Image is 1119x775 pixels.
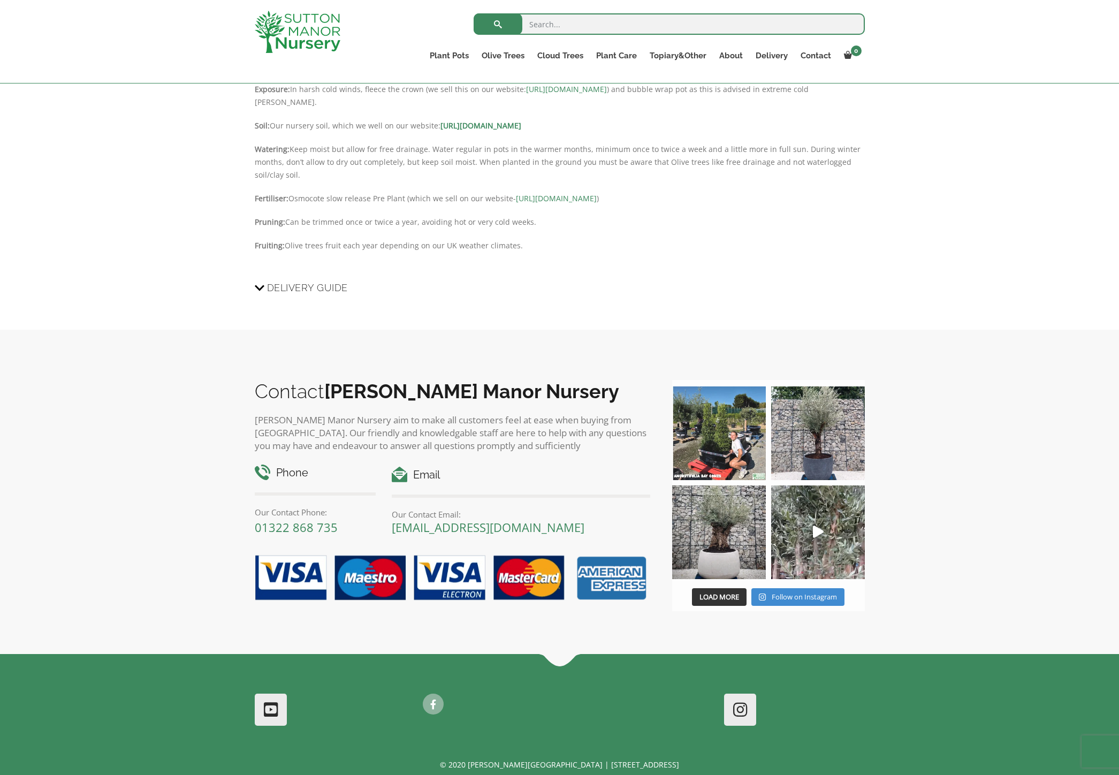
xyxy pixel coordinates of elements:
a: Olive Trees [475,48,531,63]
p: Keep moist but allow for free drainage. Water regular in pots in the warmer months, minimum once ... [255,143,865,181]
strong: Soil: [255,120,270,131]
p: Olive trees fruit each year depending on our UK weather climates. [255,239,865,252]
span: Delivery Guide [267,278,348,298]
img: Check out this beauty we potted at our nursery today ❤️‍🔥 A huge, ancient gnarled Olive tree plan... [672,485,766,579]
p: Our Contact Email: [392,508,650,521]
img: A beautiful multi-stem Spanish Olive tree potted in our luxurious fibre clay pots 😍😍 [771,386,865,480]
a: Topiary&Other [643,48,713,63]
b: [PERSON_NAME] Manor Nursery [324,380,619,402]
a: Contact [794,48,838,63]
a: [EMAIL_ADDRESS][DOMAIN_NAME] [392,519,584,535]
a: Instagram Follow on Instagram [751,588,844,606]
p: © 2020 [PERSON_NAME][GEOGRAPHIC_DATA] | [STREET_ADDRESS] [255,758,865,771]
a: [URL][DOMAIN_NAME] [516,193,597,203]
strong: Watering: [255,144,290,154]
a: [URL][DOMAIN_NAME] [440,120,521,131]
p: Can be trimmed once or twice a year, avoiding hot or very cold weeks. [255,216,865,229]
svg: Play [813,526,824,538]
a: Play [771,485,865,579]
p: Our nursery soil, which we well on our website: [255,119,865,132]
img: New arrivals Monday morning of beautiful olive trees 🤩🤩 The weather is beautiful this summer, gre... [771,485,865,579]
a: 01322 868 735 [255,519,338,535]
a: [URL][DOMAIN_NAME] [526,84,607,94]
span: Follow on Instagram [772,592,837,602]
p: Osmocote slow release Pre Plant (which we sell on our website- ) [255,192,865,205]
img: Our elegant & picturesque Angustifolia Cones are an exquisite addition to your Bay Tree collectio... [672,386,766,480]
img: logo [255,11,340,53]
strong: Fruiting: [255,240,285,250]
p: In harsh cold winds, fleece the crown (we sell this on our website: ) and bubble wrap pot as this... [255,83,865,109]
span: Load More [699,592,739,602]
h2: Contact [255,380,651,402]
h4: Phone [255,465,376,481]
strong: Fertiliser: [255,193,288,203]
a: About [713,48,749,63]
input: Search... [474,13,865,35]
a: Plant Care [590,48,643,63]
a: 0 [838,48,865,63]
p: [PERSON_NAME] Manor Nursery aim to make all customers feel at ease when buying from [GEOGRAPHIC_D... [255,414,651,452]
span: 0 [851,45,862,56]
svg: Instagram [759,593,766,601]
p: Our Contact Phone: [255,506,376,519]
a: Delivery [749,48,794,63]
a: Cloud Trees [531,48,590,63]
a: Plant Pots [423,48,475,63]
strong: Pruning: [255,217,285,227]
button: Load More [692,588,747,606]
strong: Exposure: [255,84,290,94]
h4: Email [392,467,650,483]
img: payment-options.png [247,549,651,608]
